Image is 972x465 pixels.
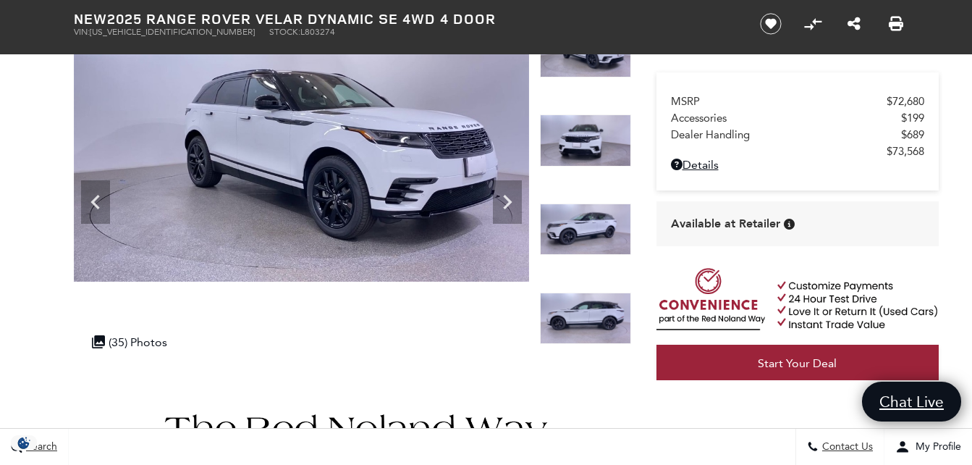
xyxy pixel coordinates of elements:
span: L803274 [300,27,335,37]
a: $73,568 [671,145,924,158]
strong: New [74,9,107,28]
div: Next [493,180,522,224]
a: Start Your Deal [656,345,939,382]
span: Chat Live [872,392,951,411]
a: Print this New 2025 Range Rover Velar Dynamic SE 4WD 4 Door [889,15,903,33]
span: VIN: [74,27,90,37]
span: Start Your Deal [758,356,837,370]
span: $689 [901,128,924,141]
div: Vehicle is in stock and ready for immediate delivery. Due to demand, availability is subject to c... [784,219,795,230]
button: Open user profile menu [884,429,972,465]
a: Details [671,158,924,172]
span: Available at Retailer [671,216,780,232]
a: Accessories $199 [671,112,924,125]
span: $72,680 [887,95,924,108]
img: New 2025 Fuji White Land Rover Dynamic SE image 3 [540,114,631,167]
button: Save vehicle [755,12,787,35]
img: New 2025 Fuji White Land Rover Dynamic SE image 4 [540,204,631,256]
section: Click to Open Cookie Consent Modal [7,435,41,451]
img: New 2025 Fuji White Land Rover Dynamic SE image 5 [540,293,631,345]
span: [US_VEHICLE_IDENTIFICATION_NUMBER] [90,27,255,37]
a: Share this New 2025 Range Rover Velar Dynamic SE 4WD 4 Door [848,15,861,33]
div: Previous [81,180,110,224]
div: (35) Photos [85,328,174,356]
h1: 2025 Range Rover Velar Dynamic SE 4WD 4 Door [74,11,736,27]
a: Chat Live [862,382,961,422]
a: MSRP $72,680 [671,95,924,108]
button: Compare vehicle [802,13,824,35]
img: Opt-Out Icon [7,435,41,451]
span: MSRP [671,95,887,108]
span: $199 [901,112,924,125]
span: Dealer Handling [671,128,901,141]
span: $73,568 [887,145,924,158]
span: My Profile [910,441,961,453]
span: Stock: [269,27,300,37]
span: Contact Us [819,441,873,453]
span: Accessories [671,112,901,125]
img: New 2025 Fuji White Land Rover Dynamic SE image 2 [74,25,529,282]
a: Dealer Handling $689 [671,128,924,141]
